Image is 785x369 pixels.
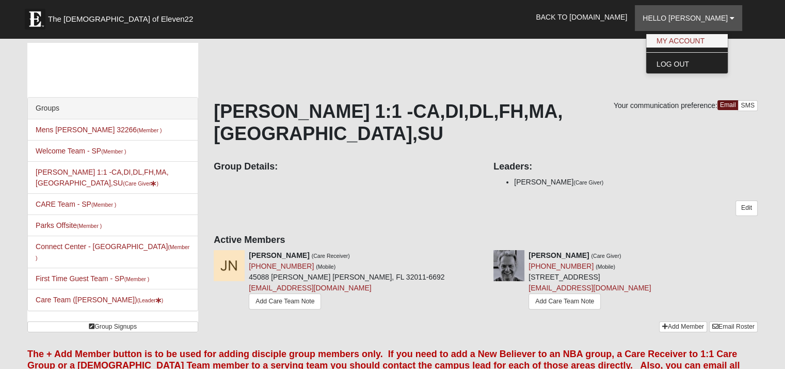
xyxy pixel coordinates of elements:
a: [EMAIL_ADDRESS][DOMAIN_NAME] [249,284,371,292]
small: (Care Receiver) [312,253,350,259]
a: Add Member [659,321,707,332]
li: [PERSON_NAME] [514,177,758,188]
div: Groups [28,98,198,119]
small: (Member ) [91,202,116,208]
div: [STREET_ADDRESS] [528,250,651,312]
a: [PHONE_NUMBER] [249,262,314,270]
a: Edit [735,201,758,216]
small: (Member ) [77,223,102,229]
a: [PHONE_NUMBER] [528,262,594,270]
div: 45088 [PERSON_NAME] [PERSON_NAME], FL 32011-6692 [249,250,444,314]
h4: Active Members [214,235,758,246]
small: (Care Giver) [573,179,603,186]
a: Welcome Team - SP(Member ) [36,147,126,155]
span: Your communication preference: [614,101,717,110]
span: Hello [PERSON_NAME] [643,14,728,22]
a: CARE Team - SP(Member ) [36,200,116,208]
a: Add Care Team Note [249,294,321,310]
img: Eleven22 logo [25,9,45,29]
a: Group Signups [27,321,198,332]
a: My Account [646,34,728,48]
a: Mens [PERSON_NAME] 32266(Member ) [36,126,162,134]
a: Connect Center - [GEOGRAPHIC_DATA](Member ) [36,242,189,262]
a: Email Roster [709,321,758,332]
strong: [PERSON_NAME] [249,251,309,259]
a: The [DEMOGRAPHIC_DATA] of Eleven22 [20,4,226,29]
a: Email [717,100,739,110]
small: (Member ) [101,148,126,155]
a: Parks Offsite(Member ) [36,221,102,229]
span: The [DEMOGRAPHIC_DATA] of Eleven22 [48,14,193,24]
h4: Leaders: [493,161,758,173]
small: (Member ) [124,276,149,282]
small: (Leader ) [137,297,164,303]
a: [EMAIL_ADDRESS][DOMAIN_NAME] [528,284,651,292]
h4: Group Details: [214,161,478,173]
a: Hello [PERSON_NAME] [635,5,742,31]
small: (Mobile) [316,264,335,270]
small: (Mobile) [596,264,615,270]
a: [PERSON_NAME] 1:1 -CA,DI,DL,FH,MA,[GEOGRAPHIC_DATA],SU(Care Giver) [36,168,169,187]
a: First Time Guest Team - SP(Member ) [36,274,149,283]
small: (Care Giver) [591,253,621,259]
a: SMS [738,100,758,111]
a: Back to [DOMAIN_NAME] [528,4,635,30]
small: (Care Giver ) [123,180,158,187]
a: Add Care Team Note [528,294,601,310]
small: (Member ) [137,127,162,133]
a: Log Out [646,57,728,71]
h1: [PERSON_NAME] 1:1 -CA,DI,DL,FH,MA,[GEOGRAPHIC_DATA],SU [214,100,758,145]
a: Care Team ([PERSON_NAME])(Leader) [36,296,163,304]
strong: [PERSON_NAME] [528,251,589,259]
